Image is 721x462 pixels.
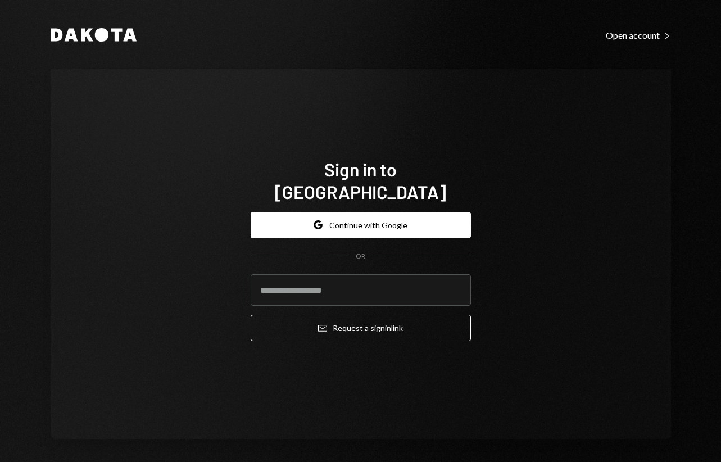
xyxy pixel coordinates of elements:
div: OR [356,252,365,261]
div: Open account [606,30,671,41]
a: Open account [606,29,671,41]
h1: Sign in to [GEOGRAPHIC_DATA] [251,158,471,203]
button: Continue with Google [251,212,471,238]
button: Request a signinlink [251,315,471,341]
